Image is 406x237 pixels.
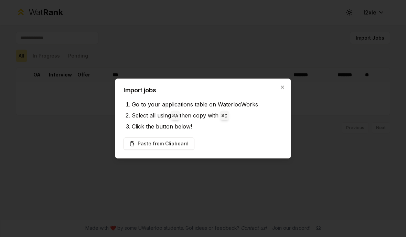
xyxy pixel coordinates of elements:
code: ⌘ A [172,113,178,119]
li: Go to your applications table on [132,99,282,110]
li: Click the button below! [132,121,282,132]
li: Select all using then copy with [132,110,282,121]
code: ⌘ C [222,113,227,119]
button: Paste from Clipboard [124,137,194,150]
a: WaterlooWorks [218,101,258,108]
h2: Import jobs [124,87,282,93]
